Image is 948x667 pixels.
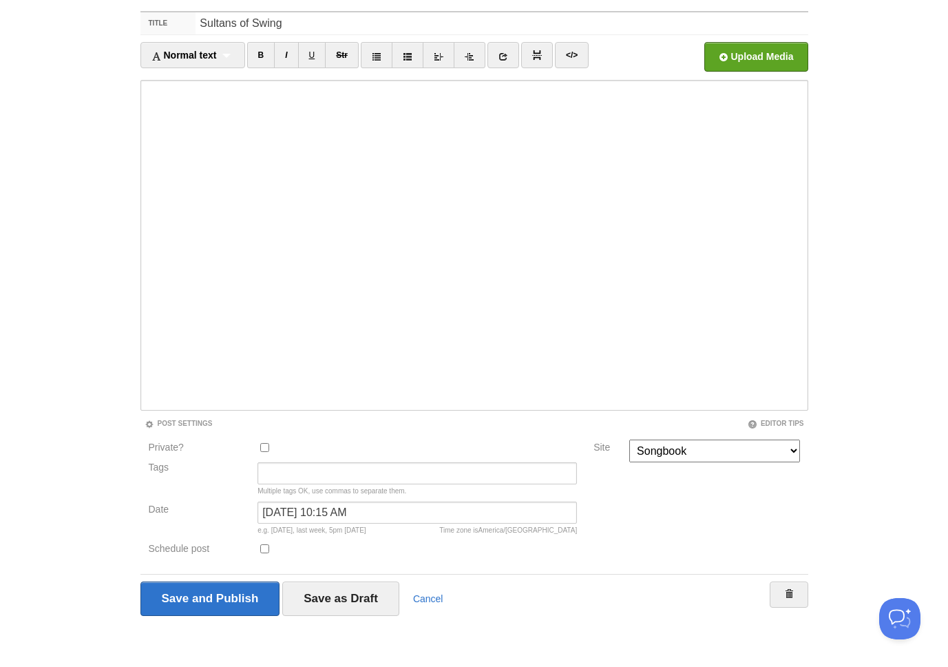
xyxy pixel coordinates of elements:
[140,582,280,616] input: Save and Publish
[413,593,443,604] a: Cancel
[257,527,577,534] div: e.g. [DATE], last week, 5pm [DATE]
[325,42,359,68] a: Str
[140,12,196,34] label: Title
[748,420,804,427] a: Editor Tips
[247,42,275,68] a: B
[298,42,326,68] a: U
[149,544,250,557] label: Schedule post
[257,488,577,495] div: Multiple tags OK, use commas to separate them.
[555,42,589,68] a: </>
[439,527,577,534] div: Time zone is
[151,50,217,61] span: Normal text
[593,442,621,455] label: Site
[282,582,399,616] input: Save as Draft
[149,442,250,455] label: Private?
[478,526,578,534] span: America/[GEOGRAPHIC_DATA]
[145,420,213,427] a: Post Settings
[149,504,250,517] label: Date
[532,50,542,60] img: pagebreak-icon.png
[145,462,254,472] label: Tags
[879,598,920,639] iframe: Help Scout Beacon - Open
[336,50,348,60] del: Str
[274,42,298,68] a: I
